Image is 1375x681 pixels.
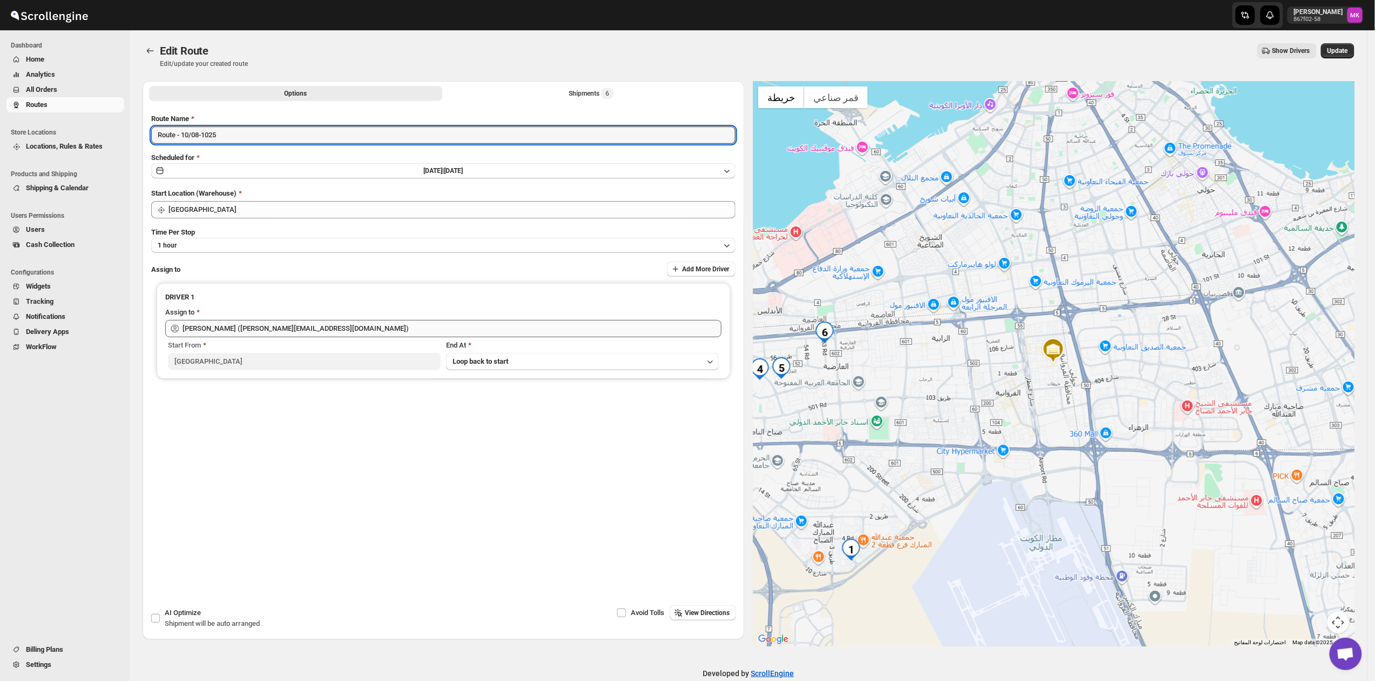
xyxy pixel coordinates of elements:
span: Users Permissions [11,211,124,220]
div: 1 [840,539,862,560]
div: 4 [749,358,771,380]
span: Route Name [151,115,189,123]
span: 1 hour [158,241,177,250]
span: Add More Driver [682,265,729,273]
div: 6 [814,322,835,343]
input: Eg: Bengaluru Route [151,126,736,144]
img: ScrollEngine [9,2,90,29]
span: Show Drivers [1272,46,1310,55]
button: WorkFlow [6,339,124,355]
span: Home [26,55,44,63]
span: Products and Shipping [11,170,124,178]
button: اختصارات لوحة المفاتيح [1235,639,1286,646]
div: All Route Options [143,105,744,507]
button: عرض خريطة الشارع [758,86,804,108]
div: End At [446,340,719,351]
input: Search assignee [183,320,722,337]
button: Users [6,222,124,237]
span: Configurations [11,268,124,277]
span: WorkFlow [26,343,57,351]
button: Shipping & Calendar [6,181,124,196]
div: Shipments [569,88,614,99]
span: Notifications [26,312,65,321]
span: Start Location (Warehouse) [151,189,237,197]
h3: DRIVER 1 [165,292,722,303]
button: Locations, Rules & Rates [6,139,124,154]
button: All Orders [6,82,124,97]
button: Widgets [6,279,124,294]
span: View Directions [685,609,730,617]
button: User menu [1288,6,1364,24]
button: Notifications [6,309,124,324]
img: Google [756,632,791,646]
span: Dashboard [11,41,124,50]
span: Start From [168,341,201,349]
span: Scheduled for [151,153,194,162]
button: عناصر التحكّم بطريقة عرض الخريطة [1327,612,1349,633]
span: Cash Collection [26,241,75,249]
button: Delivery Apps [6,324,124,339]
span: Routes [26,101,48,109]
span: Store Locations [11,128,124,137]
button: Analytics [6,67,124,82]
button: Add More Driver [667,262,736,277]
button: 1 hour [151,238,736,253]
button: عرض صور القمر الصناعي [804,86,868,108]
button: Update [1321,43,1354,58]
span: Mostafa Khalifa [1347,8,1363,23]
span: Loop back to start [453,357,508,365]
span: Options [285,89,307,98]
span: Map data ©2025 [1293,639,1333,645]
p: Edit/update your created route [160,59,248,68]
button: Home [6,52,124,67]
span: Locations, Rules & Rates [26,142,103,150]
button: Routes [6,97,124,112]
span: 6 [605,89,609,98]
span: [DATE] | [424,167,444,175]
span: [DATE] [444,167,463,175]
span: Tracking [26,297,53,305]
text: MK [1351,12,1360,19]
span: Billing Plans [26,645,63,653]
span: All Orders [26,85,57,94]
div: 5 [771,357,792,379]
a: ScrollEngine [751,669,794,678]
p: Developed by [703,668,794,679]
a: ‏فتح هذه المنطقة في "خرائط Google" (يؤدي ذلك إلى فتح نافذة جديدة) [756,632,791,646]
button: All Route Options [149,86,442,101]
span: Update [1327,46,1348,55]
span: Time Per Stop [151,228,195,236]
span: Users [26,225,45,233]
button: Cash Collection [6,237,124,252]
span: AI Optimize [165,609,201,617]
span: Widgets [26,282,51,290]
button: [DATE]|[DATE] [151,163,736,178]
button: Loop back to start [446,353,719,370]
button: View Directions [670,605,736,620]
p: [PERSON_NAME] [1294,8,1343,16]
span: Avoid Tolls [631,609,664,617]
input: Search location [168,201,736,218]
span: Delivery Apps [26,328,69,336]
span: Shipping & Calendar [26,184,89,192]
button: Selected Shipments [444,86,738,101]
button: Show Drivers [1257,43,1317,58]
span: Assign to [151,265,180,273]
button: Settings [6,657,124,672]
button: Billing Plans [6,642,124,657]
span: Edit Route [160,44,208,57]
a: دردشة مفتوحة [1330,638,1362,670]
button: Tracking [6,294,124,309]
p: 867f02-58 [1294,16,1343,23]
button: Routes [143,43,158,58]
span: Analytics [26,70,55,78]
span: Shipment will be auto arranged [165,619,260,627]
span: Settings [26,660,51,669]
div: Assign to [165,307,194,318]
